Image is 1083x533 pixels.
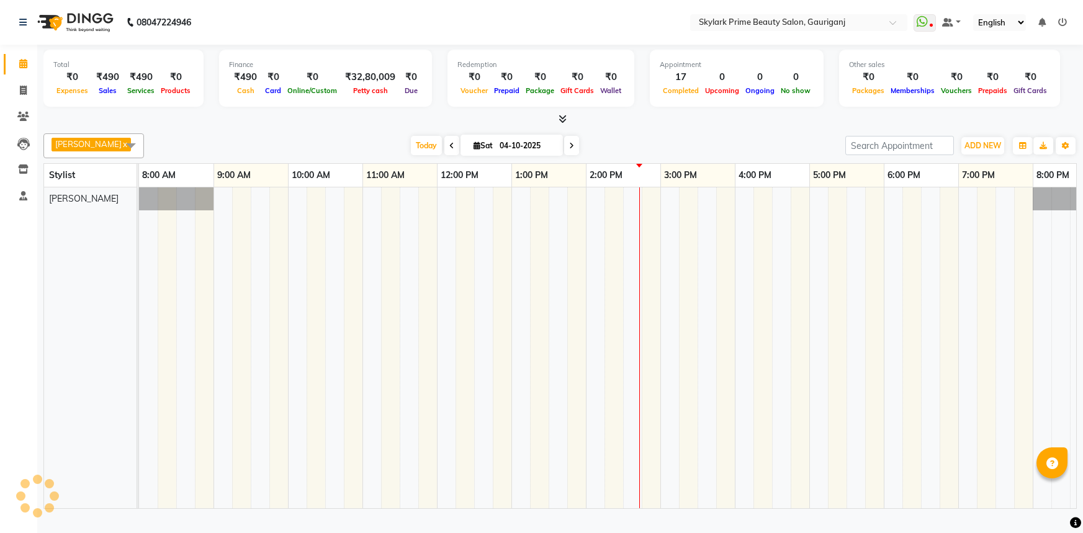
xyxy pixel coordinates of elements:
span: Cash [234,86,258,95]
a: 5:00 PM [810,166,849,184]
span: Vouchers [938,86,975,95]
button: ADD NEW [961,137,1004,155]
div: ₹0 [597,70,624,84]
div: Redemption [457,60,624,70]
div: ₹490 [124,70,158,84]
span: Sales [96,86,120,95]
div: Finance [229,60,422,70]
div: ₹0 [1010,70,1050,84]
span: No show [778,86,814,95]
span: Prepaid [491,86,523,95]
span: Gift Cards [557,86,597,95]
div: ₹0 [849,70,888,84]
span: Upcoming [702,86,742,95]
span: Today [411,136,442,155]
div: ₹0 [457,70,491,84]
div: 0 [778,70,814,84]
div: ₹0 [557,70,597,84]
span: Online/Custom [284,86,340,95]
span: Package [523,86,557,95]
div: ₹0 [975,70,1010,84]
div: ₹490 [91,70,124,84]
span: Services [124,86,158,95]
span: Products [158,86,194,95]
span: [PERSON_NAME] [49,193,119,204]
a: 8:00 PM [1033,166,1072,184]
a: 6:00 PM [884,166,923,184]
div: Appointment [660,60,814,70]
span: Ongoing [742,86,778,95]
a: 1:00 PM [512,166,551,184]
span: Expenses [53,86,91,95]
span: Memberships [888,86,938,95]
a: 2:00 PM [586,166,626,184]
img: logo [32,5,117,40]
span: Completed [660,86,702,95]
div: ₹32,80,009 [340,70,400,84]
span: Sat [470,141,496,150]
b: 08047224946 [137,5,191,40]
a: 8:00 AM [139,166,179,184]
span: Prepaids [975,86,1010,95]
span: Card [262,86,284,95]
div: ₹0 [938,70,975,84]
span: Stylist [49,169,75,181]
a: 4:00 PM [735,166,775,184]
input: 2025-10-04 [496,137,558,155]
div: 17 [660,70,702,84]
span: Petty cash [350,86,391,95]
div: Other sales [849,60,1050,70]
div: ₹490 [229,70,262,84]
div: ₹0 [284,70,340,84]
a: 9:00 AM [214,166,254,184]
a: 12:00 PM [438,166,482,184]
div: ₹0 [491,70,523,84]
div: ₹0 [262,70,284,84]
div: 0 [742,70,778,84]
a: 11:00 AM [363,166,408,184]
div: ₹0 [400,70,422,84]
span: Due [402,86,421,95]
span: [PERSON_NAME] [55,139,122,149]
span: ADD NEW [964,141,1001,150]
span: Gift Cards [1010,86,1050,95]
a: 10:00 AM [289,166,333,184]
div: ₹0 [53,70,91,84]
input: Search Appointment [845,136,954,155]
div: ₹0 [523,70,557,84]
div: ₹0 [888,70,938,84]
a: 3:00 PM [661,166,700,184]
div: 0 [702,70,742,84]
div: Total [53,60,194,70]
span: Voucher [457,86,491,95]
div: ₹0 [158,70,194,84]
span: Packages [849,86,888,95]
span: Wallet [597,86,624,95]
a: 7:00 PM [959,166,998,184]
